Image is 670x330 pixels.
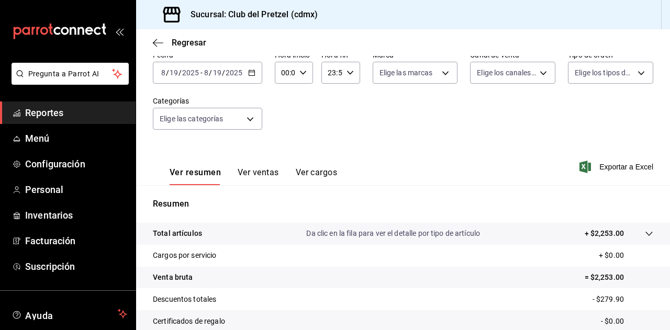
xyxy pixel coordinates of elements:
[153,228,202,239] p: Total artículos
[306,228,480,239] p: Da clic en la fila para ver el detalle por tipo de artículo
[593,294,653,305] p: - $279.90
[172,38,206,48] span: Regresar
[599,250,653,261] p: + $0.00
[178,69,182,77] span: /
[213,69,222,77] input: --
[7,76,129,87] a: Pregunta a Parrot AI
[12,63,129,85] button: Pregunta a Parrot AI
[153,51,262,59] label: Fecha
[182,8,318,21] h3: Sucursal: Club del Pretzel (cdmx)
[296,167,338,185] button: Ver cargos
[153,294,216,305] p: Descuentos totales
[153,272,193,283] p: Venta bruta
[153,198,653,210] p: Resumen
[153,250,217,261] p: Cargos por servicio
[321,51,360,59] label: Hora fin
[379,67,433,78] span: Elige las marcas
[575,67,634,78] span: Elige los tipos de orden
[477,67,536,78] span: Elige los canales de venta
[160,113,224,124] span: Elige las categorías
[238,167,279,185] button: Ver ventas
[166,69,169,77] span: /
[25,131,127,145] span: Menú
[204,69,209,77] input: --
[275,51,313,59] label: Hora inicio
[25,259,127,274] span: Suscripción
[170,167,221,185] button: Ver resumen
[153,97,262,105] label: Categorías
[182,69,199,77] input: ----
[25,308,114,320] span: Ayuda
[25,106,127,120] span: Reportes
[153,38,206,48] button: Regresar
[601,316,653,327] p: - $0.00
[25,183,127,197] span: Personal
[200,69,203,77] span: -
[585,272,653,283] p: = $2,253.00
[222,69,225,77] span: /
[25,157,127,171] span: Configuración
[209,69,212,77] span: /
[170,167,337,185] div: navigation tabs
[585,228,624,239] p: + $2,253.00
[153,316,225,327] p: Certificados de regalo
[225,69,243,77] input: ----
[169,69,178,77] input: --
[25,234,127,248] span: Facturación
[582,161,653,173] button: Exportar a Excel
[28,69,113,79] span: Pregunta a Parrot AI
[25,208,127,222] span: Inventarios
[161,69,166,77] input: --
[115,27,124,36] button: open_drawer_menu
